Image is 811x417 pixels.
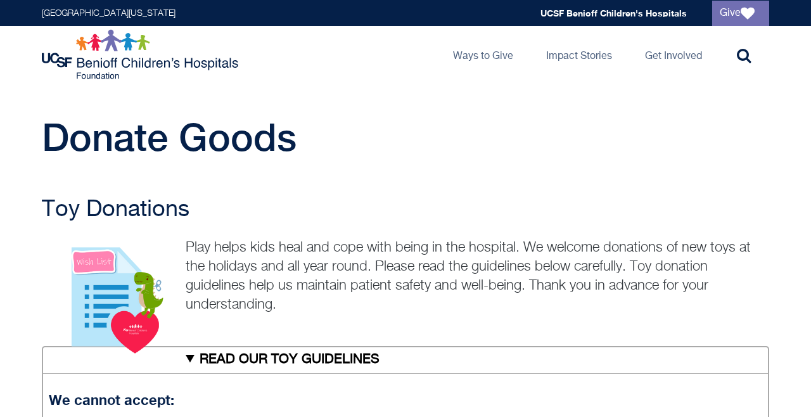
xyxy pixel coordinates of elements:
a: UCSF Benioff Children's Hospitals [540,8,687,18]
h2: Toy Donations [42,197,769,222]
a: Get Involved [635,26,712,83]
img: Logo for UCSF Benioff Children's Hospitals Foundation [42,29,241,80]
summary: READ OUR TOY GUIDELINES [42,346,769,374]
p: Play helps kids heal and cope with being in the hospital. We welcome donations of new toys at the... [42,238,769,314]
span: Donate Goods [42,115,297,159]
a: Impact Stories [536,26,622,83]
a: Ways to Give [443,26,523,83]
img: View our wish lists [42,234,179,355]
strong: We cannot accept: [49,392,174,408]
a: Give [712,1,769,26]
a: [GEOGRAPHIC_DATA][US_STATE] [42,9,176,18]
